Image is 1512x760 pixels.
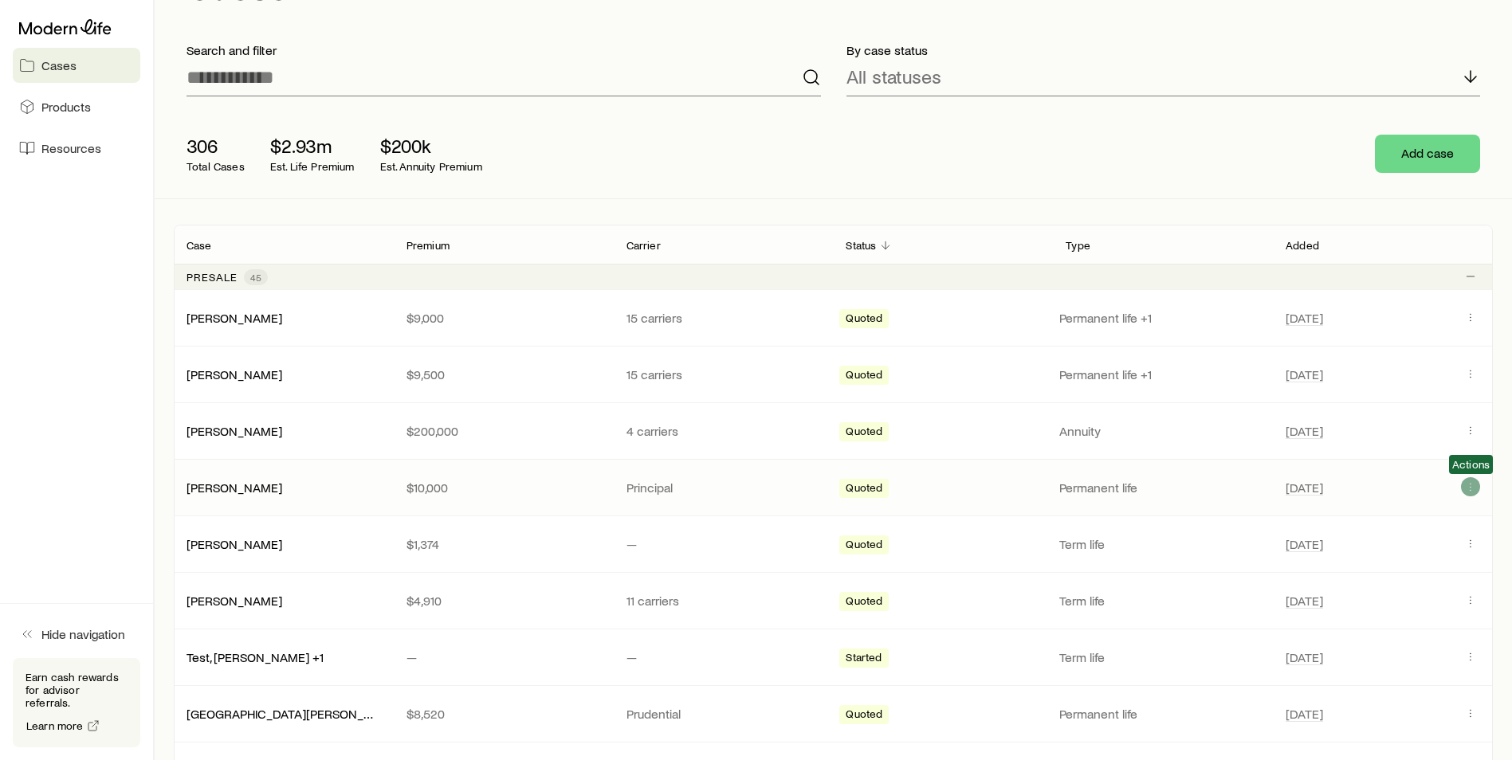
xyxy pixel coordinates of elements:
[1286,593,1323,609] span: [DATE]
[1286,310,1323,326] span: [DATE]
[187,366,282,382] a: [PERSON_NAME]
[26,720,84,731] span: Learn more
[846,311,882,328] span: Quoted
[41,626,125,642] span: Hide navigation
[406,366,601,382] p: $9,500
[187,480,282,495] a: [PERSON_NAME]
[13,48,140,83] a: Cases
[1059,366,1267,382] p: Permanent life +1
[406,310,601,326] p: $9,000
[406,706,601,722] p: $8,520
[1286,649,1323,665] span: [DATE]
[406,649,601,665] p: —
[406,480,601,496] p: $10,000
[846,538,882,554] span: Quoted
[626,480,821,496] p: Principal
[1286,366,1323,382] span: [DATE]
[626,423,821,439] p: 4 carriers
[187,706,381,723] div: [GEOGRAPHIC_DATA][PERSON_NAME]
[380,135,482,157] p: $200k
[13,658,140,747] div: Earn cash rewards for advisor referrals.Learn more
[1066,239,1090,252] p: Type
[846,65,941,88] p: All statuses
[187,593,282,608] a: [PERSON_NAME]
[187,135,245,157] p: 306
[846,594,882,611] span: Quoted
[626,706,821,722] p: Prudential
[1286,239,1319,252] p: Added
[1286,536,1323,552] span: [DATE]
[846,425,882,441] span: Quoted
[846,368,882,385] span: Quoted
[187,480,282,496] div: [PERSON_NAME]
[187,536,282,553] div: [PERSON_NAME]
[380,160,482,173] p: Est. Annuity Premium
[270,135,355,157] p: $2.93m
[41,140,101,156] span: Resources
[187,239,212,252] p: Case
[187,366,282,383] div: [PERSON_NAME]
[626,310,821,326] p: 15 carriers
[626,536,821,552] p: —
[187,649,324,666] div: Test, [PERSON_NAME] +1
[1286,480,1323,496] span: [DATE]
[406,423,601,439] p: $200,000
[187,423,282,440] div: [PERSON_NAME]
[41,57,77,73] span: Cases
[1286,423,1323,439] span: [DATE]
[626,649,821,665] p: —
[187,536,282,551] a: [PERSON_NAME]
[1059,423,1267,439] p: Annuity
[13,617,140,652] button: Hide navigation
[250,271,261,284] span: 45
[13,131,140,166] a: Resources
[187,271,238,284] p: Presale
[1286,706,1323,722] span: [DATE]
[406,239,450,252] p: Premium
[846,707,882,724] span: Quoted
[1059,480,1267,496] p: Permanent life
[846,651,882,668] span: Started
[187,706,402,721] a: [GEOGRAPHIC_DATA][PERSON_NAME]
[187,310,282,327] div: [PERSON_NAME]
[846,239,876,252] p: Status
[1059,310,1267,326] p: Permanent life +1
[1059,649,1267,665] p: Term life
[187,42,821,58] p: Search and filter
[846,481,882,498] span: Quoted
[187,593,282,609] div: [PERSON_NAME]
[626,366,821,382] p: 15 carriers
[13,89,140,124] a: Products
[1059,593,1267,609] p: Term life
[1375,135,1480,173] button: Add case
[41,99,91,115] span: Products
[626,239,661,252] p: Carrier
[626,593,821,609] p: 11 carriers
[26,671,128,709] p: Earn cash rewards for advisor referrals.
[406,593,601,609] p: $4,910
[187,423,282,438] a: [PERSON_NAME]
[846,42,1481,58] p: By case status
[187,160,245,173] p: Total Cases
[187,310,282,325] a: [PERSON_NAME]
[187,649,324,664] a: Test, [PERSON_NAME] +1
[1059,536,1267,552] p: Term life
[270,160,355,173] p: Est. Life Premium
[1452,458,1490,471] span: Actions
[406,536,601,552] p: $1,374
[1059,706,1267,722] p: Permanent life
